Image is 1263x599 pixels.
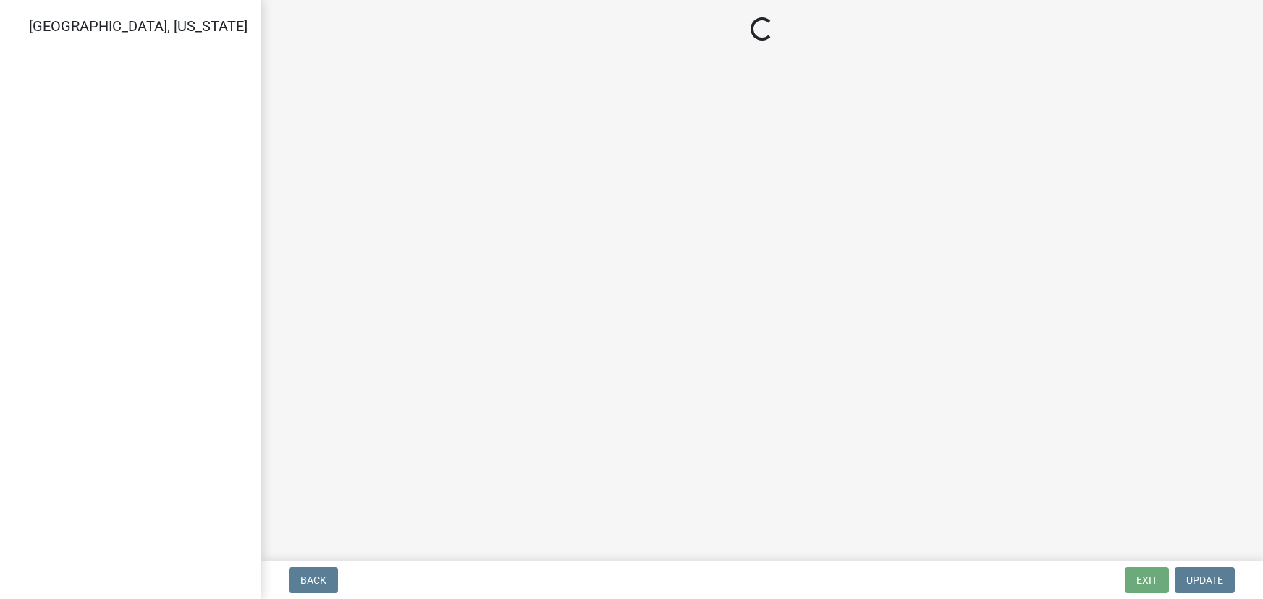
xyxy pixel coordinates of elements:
[300,574,326,586] span: Back
[1125,567,1169,593] button: Exit
[1175,567,1235,593] button: Update
[29,17,248,35] span: [GEOGRAPHIC_DATA], [US_STATE]
[1186,574,1223,586] span: Update
[289,567,338,593] button: Back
